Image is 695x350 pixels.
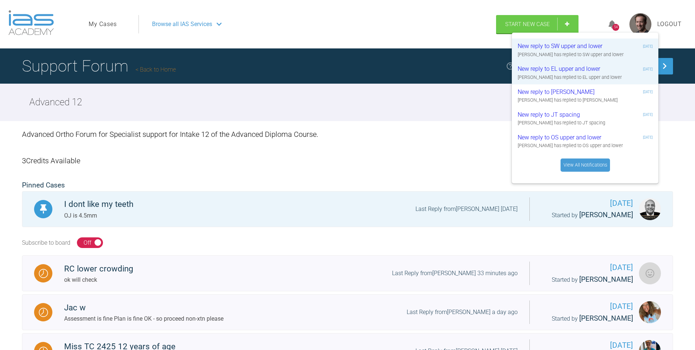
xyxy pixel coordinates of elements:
[541,300,633,313] span: [DATE]
[518,96,653,104] div: [PERSON_NAME] has replied to [PERSON_NAME]
[64,198,133,211] div: I dont like my teeth
[639,262,661,284] img: Roekshana Shar
[518,142,653,149] div: [PERSON_NAME] has replied to OS upper and lower
[541,209,633,221] div: Started by
[407,307,518,317] div: Last Reply from [PERSON_NAME] a day ago
[22,53,176,79] h1: Support Forum
[629,13,651,35] img: profile.png
[518,74,653,81] div: [PERSON_NAME] has replied to EL upper and lower
[152,19,212,29] span: Browse all IAS Services
[541,197,633,209] span: [DATE]
[22,147,673,174] div: 3 Credits Available
[64,301,223,314] div: Jac w
[518,133,605,142] div: New reply to OS upper and lower
[518,119,653,127] div: [PERSON_NAME] has replied to JT spacing
[512,61,658,84] a: New reply to EL upper and lower[DATE][PERSON_NAME] has replied to EL upper and lower
[64,314,223,324] div: Assessment is fine Plan is fine OK - so proceed non-xtn please
[64,211,133,220] div: OJ is 4.5mm
[505,21,550,28] span: Start New Case
[512,84,658,107] a: New reply to [PERSON_NAME][DATE][PERSON_NAME] has replied to [PERSON_NAME]
[8,10,54,35] img: logo-light.3e3ef733.png
[136,66,176,73] a: Back to Home
[22,294,673,330] a: WaitingJac wAssessment is fine Plan is fine OK - so proceed non-xtn pleaseLast Reply from[PERSON_...
[518,51,653,58] div: [PERSON_NAME] has replied to SW upper and lower
[643,112,653,117] div: [DATE]
[643,89,653,95] div: [DATE]
[506,62,515,70] img: help.e70b9f3d.svg
[39,204,48,214] img: Pinned
[561,158,610,172] a: View All Notifications
[579,314,633,322] span: [PERSON_NAME]
[415,204,518,214] div: Last Reply from [PERSON_NAME] [DATE]
[643,44,653,49] div: [DATE]
[39,269,48,278] img: Waiting
[541,262,633,274] span: [DATE]
[22,180,673,191] h2: Pinned Cases
[541,274,633,285] div: Started by
[518,64,605,74] div: New reply to EL upper and lower
[659,60,670,72] img: chevronRight.28bd32b0.svg
[518,87,605,97] div: New reply to [PERSON_NAME]
[392,269,518,278] div: Last Reply from [PERSON_NAME] 33 minutes ago
[22,238,70,248] div: Subscribe to board
[512,130,658,153] a: New reply to OS upper and lower[DATE][PERSON_NAME] has replied to OS upper and lower
[29,95,82,110] h2: Advanced 12
[22,255,673,291] a: WaitingRC lower crowdingok will checkLast Reply from[PERSON_NAME] 33 minutes ago[DATE]Started by ...
[657,19,682,29] a: Logout
[512,107,658,130] a: New reply to JT spacing[DATE][PERSON_NAME] has replied to JT spacing
[39,308,48,317] img: Waiting
[639,198,661,220] img: Utpalendu Bose
[64,275,133,285] div: ok will check
[64,262,133,276] div: RC lower crowding
[579,275,633,284] span: [PERSON_NAME]
[643,66,653,72] div: [DATE]
[89,19,117,29] a: My Cases
[518,41,605,51] div: New reply to SW upper and lower
[22,191,673,227] a: PinnedI dont like my teethOJ is 4.5mmLast Reply from[PERSON_NAME] [DATE][DATE]Started by [PERSON_...
[639,301,661,323] img: Rebecca Lynne Williams
[512,39,658,61] a: New reply to SW upper and lower[DATE][PERSON_NAME] has replied to SW upper and lower
[579,211,633,219] span: [PERSON_NAME]
[518,110,605,120] div: New reply to JT spacing
[84,238,91,248] div: Off
[541,313,633,324] div: Started by
[612,24,619,31] div: 54
[643,135,653,140] div: [DATE]
[22,121,673,147] div: Advanced Ortho Forum for Specialist support for Intake 12 of the Advanced Diploma Course.
[496,15,578,33] a: Start New Case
